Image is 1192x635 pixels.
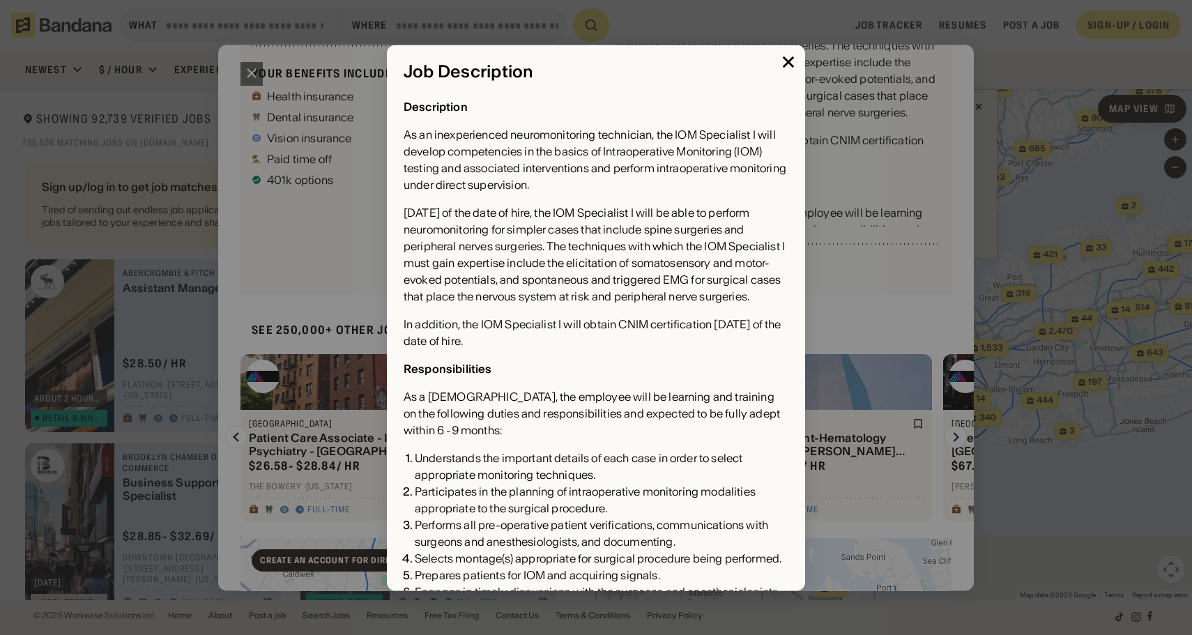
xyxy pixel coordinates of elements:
[404,126,788,193] div: As an inexperienced neuromonitoring technician, the IOM Specialist I will develop competencies in...
[415,450,788,483] div: Understands the important details of each case in order to select appropriate monitoring techniques.
[415,567,788,583] div: Prepares patients for IOM and acquiring signals.
[404,388,788,438] div: As a [DEMOGRAPHIC_DATA], the employee will be learning and training on the following duties and r...
[404,362,492,376] div: Responsibilities
[404,100,468,114] div: Description
[404,204,788,305] div: [DATE] of the date of hire, the IOM Specialist I will be able to perform neuromonitoring for simp...
[404,316,788,349] div: In addition, the IOM Specialist I will obtain CNIM certification [DATE] of the date of hire.
[404,61,788,82] div: Job Description
[415,583,788,617] div: Engages in timely discussions with the surgeons and anesthesiologists regarding all issues relate...
[415,517,788,550] div: Performs all pre-operative patient verifications, communications with surgeons and anesthesiologi...
[415,483,788,517] div: Participates in the planning of intraoperative monitoring modalities appropriate to the surgical ...
[415,550,788,567] div: Selects montage(s) appropriate for surgical procedure being performed.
